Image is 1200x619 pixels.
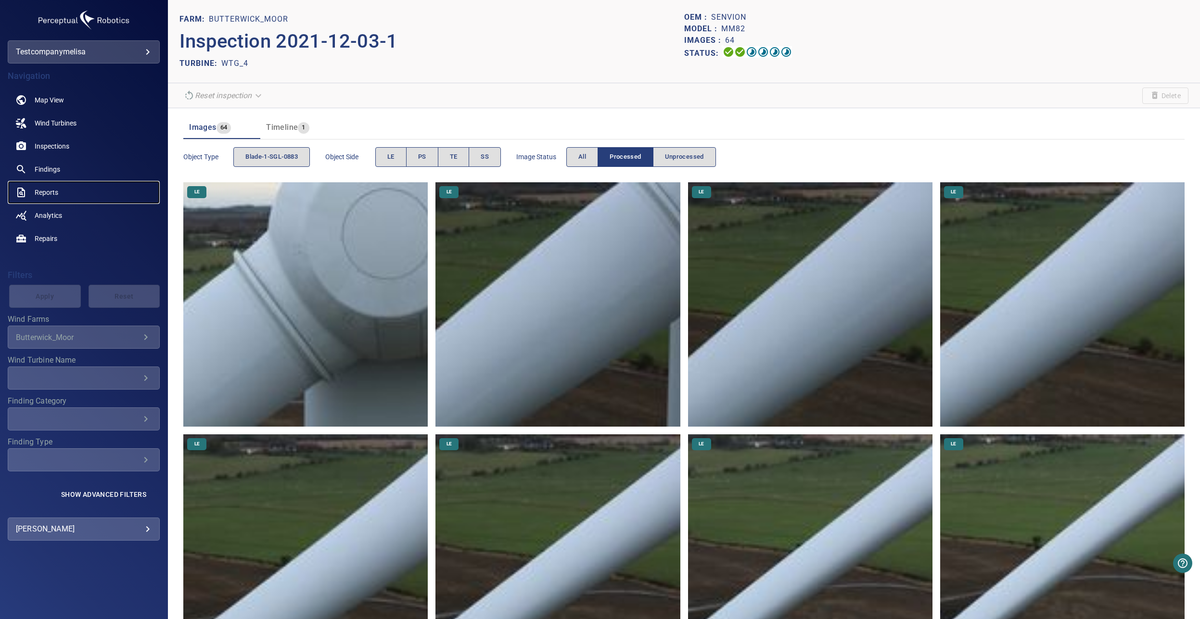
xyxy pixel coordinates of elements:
[566,147,716,167] div: imageStatus
[610,152,641,163] span: Processed
[217,122,231,133] span: 64
[35,95,64,105] span: Map View
[16,333,140,342] div: Butterwick_Moor
[8,135,160,158] a: inspections noActive
[516,152,566,162] span: Image Status
[8,397,160,405] label: Finding Category
[406,147,438,167] button: PS
[35,164,60,174] span: Findings
[16,521,152,537] div: [PERSON_NAME]
[233,147,310,167] div: objectType
[36,8,132,33] img: testcompanymelisa-logo
[179,58,221,69] p: TURBINE:
[8,438,160,446] label: Finding Type
[221,58,248,69] p: WTG_4
[55,487,152,502] button: Show Advanced Filters
[8,71,160,81] h4: Navigation
[578,152,586,163] span: All
[209,13,288,25] p: Butterwick_Moor
[8,316,160,323] label: Wind Farms
[8,227,160,250] a: repairs noActive
[8,356,160,364] label: Wind Turbine Name
[693,189,710,195] span: LE
[441,189,458,195] span: LE
[481,152,489,163] span: SS
[35,234,57,243] span: Repairs
[16,44,152,60] div: testcompanymelisa
[179,87,267,104] div: Unable to reset the inspection due to its current status
[684,12,711,23] p: OEM :
[450,152,458,163] span: TE
[780,46,792,58] svg: Classification 26%
[61,491,146,498] span: Show Advanced Filters
[769,46,780,58] svg: Matching 33%
[8,181,160,204] a: reports noActive
[438,147,470,167] button: TE
[35,211,62,220] span: Analytics
[35,118,77,128] span: Wind Turbines
[375,147,501,167] div: objectSide
[945,441,962,447] span: LE
[418,152,426,163] span: PS
[8,407,160,430] div: Finding Category
[8,158,160,181] a: findings noActive
[665,152,704,163] span: Unprocessed
[684,46,723,60] p: Status:
[8,40,160,63] div: testcompanymelisa
[298,122,309,133] span: 1
[245,152,298,163] span: Blade-1-SGL-0883
[711,12,746,23] p: Senvion
[8,88,160,112] a: map noActive
[189,441,205,447] span: LE
[725,35,735,46] p: 64
[189,123,216,132] span: Images
[945,189,962,195] span: LE
[179,87,267,104] div: Reset inspection
[757,46,769,58] svg: ML Processing 33%
[8,366,160,390] div: Wind Turbine Name
[734,46,746,58] svg: Data Formatted 100%
[746,46,757,58] svg: Selecting 33%
[375,147,407,167] button: LE
[469,147,501,167] button: SS
[598,147,653,167] button: Processed
[684,35,725,46] p: Images :
[195,91,252,100] em: Reset inspection
[1142,88,1188,104] span: Unable to delete the inspection due to its current status
[8,448,160,471] div: Finding Type
[721,23,745,35] p: MM82
[8,204,160,227] a: analytics noActive
[35,141,69,151] span: Inspections
[684,23,721,35] p: Model :
[441,441,458,447] span: LE
[179,27,684,56] p: Inspection 2021-12-03-1
[653,147,716,167] button: Unprocessed
[179,13,209,25] p: FARM:
[723,46,734,58] svg: Uploading 100%
[35,188,58,197] span: Reports
[325,152,375,162] span: Object Side
[566,147,598,167] button: All
[233,147,310,167] button: Blade-1-SGL-0883
[8,326,160,349] div: Wind Farms
[8,112,160,135] a: windturbines noActive
[266,123,298,132] span: Timeline
[183,152,233,162] span: Object type
[189,189,205,195] span: LE
[387,152,395,163] span: LE
[8,270,160,280] h4: Filters
[693,441,710,447] span: LE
